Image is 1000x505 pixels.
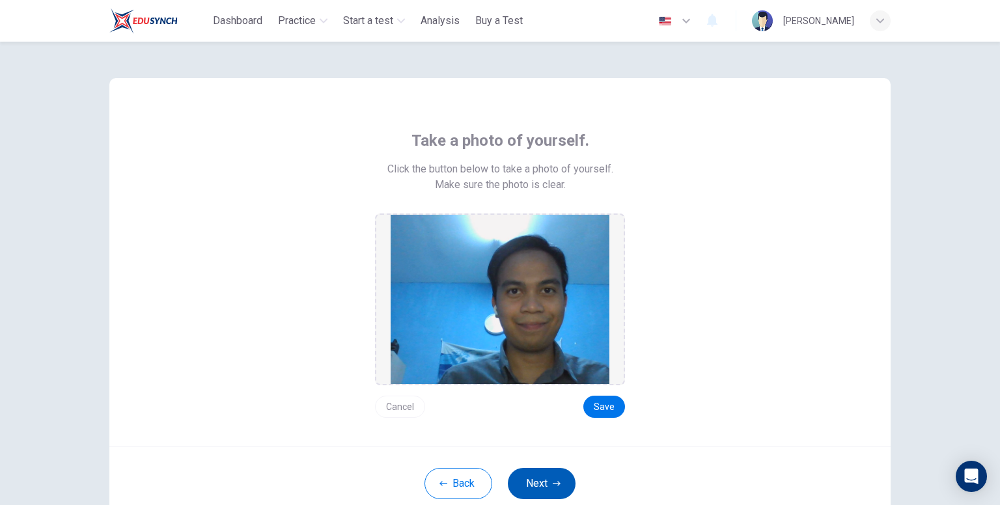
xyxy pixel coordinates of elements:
span: Make sure the photo is clear. [435,177,566,193]
img: ELTC logo [109,8,178,34]
button: Cancel [375,396,425,418]
button: Dashboard [208,9,268,33]
img: en [657,16,673,26]
button: Analysis [415,9,465,33]
img: preview screemshot [391,215,609,384]
span: Take a photo of yourself. [411,130,589,151]
span: Start a test [343,13,393,29]
button: Next [508,468,576,499]
div: Open Intercom Messenger [956,461,987,492]
span: Analysis [421,13,460,29]
div: [PERSON_NAME] [783,13,854,29]
img: Profile picture [752,10,773,31]
button: Start a test [338,9,410,33]
span: Dashboard [213,13,262,29]
span: Practice [278,13,316,29]
span: Click the button below to take a photo of yourself. [387,161,613,177]
button: Save [583,396,625,418]
button: Practice [273,9,333,33]
a: ELTC logo [109,8,208,34]
button: Buy a Test [470,9,528,33]
span: Buy a Test [475,13,523,29]
button: Back [424,468,492,499]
